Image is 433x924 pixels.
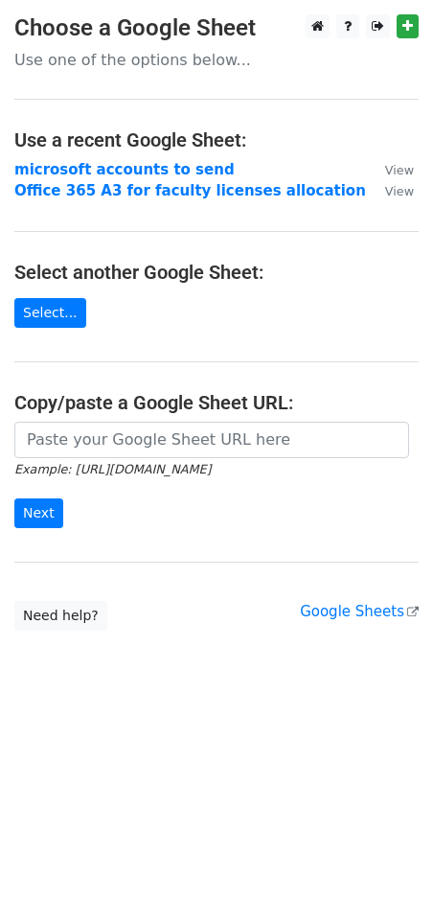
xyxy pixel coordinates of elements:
[14,298,86,328] a: Select...
[14,50,419,70] p: Use one of the options below...
[385,163,414,177] small: View
[366,161,414,178] a: View
[14,498,63,528] input: Next
[366,182,414,199] a: View
[14,14,419,42] h3: Choose a Google Sheet
[14,391,419,414] h4: Copy/paste a Google Sheet URL:
[300,603,419,620] a: Google Sheets
[14,161,235,178] a: microsoft accounts to send
[14,182,366,199] a: Office 365 A3 for faculty licenses allocation
[14,601,107,631] a: Need help?
[385,184,414,198] small: View
[14,462,211,476] small: Example: [URL][DOMAIN_NAME]
[14,422,409,458] input: Paste your Google Sheet URL here
[14,261,419,284] h4: Select another Google Sheet:
[14,128,419,151] h4: Use a recent Google Sheet:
